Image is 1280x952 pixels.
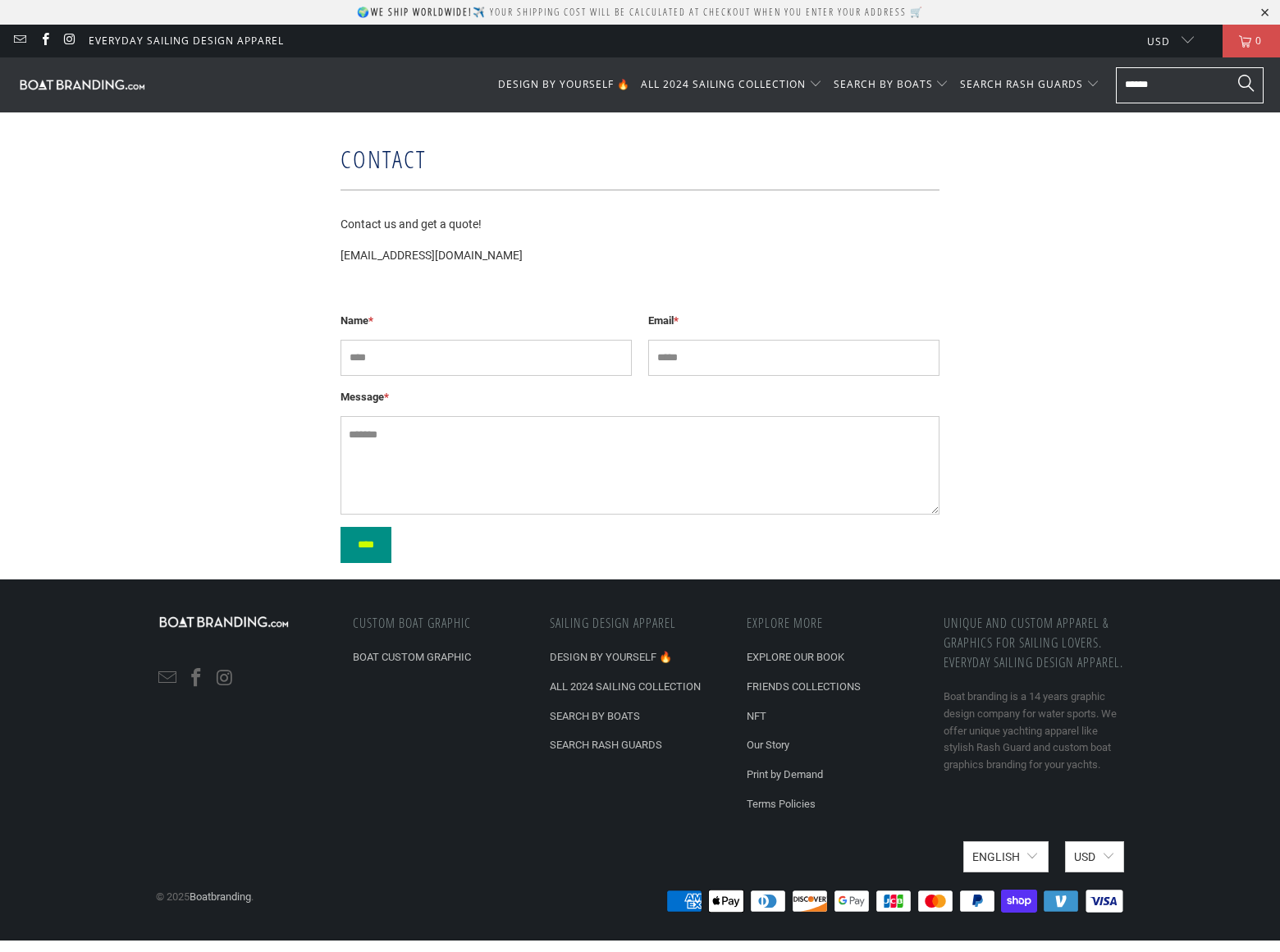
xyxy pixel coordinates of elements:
[341,137,939,177] h1: Contact
[747,710,766,722] a: NFT
[550,710,640,722] a: SEARCH BY BOATS
[190,890,251,903] a: Boatbranding
[550,680,701,693] a: ALL 2024 SAILING COLLECTION
[341,215,939,233] p: Contact us and get a quote!
[747,768,823,780] a: Print by Demand
[1134,25,1194,57] button: USD
[641,77,806,91] span: ALL 2024 SAILING COLLECTION
[341,388,939,406] label: Message
[341,312,632,330] label: Name
[62,34,76,48] a: Boatbranding on Instagram
[747,651,844,663] a: EXPLORE OUR BOOK
[747,798,816,810] a: Terms Policies
[1074,850,1095,863] span: USD
[550,651,672,663] a: DESIGN BY YOURSELF 🔥
[641,66,822,104] summary: ALL 2024 SAILING COLLECTION
[498,66,1099,104] nav: Translation missing: en.navigation.header.main_nav
[963,841,1049,872] button: English
[498,66,630,104] a: DESIGN BY YOURSELF 🔥
[747,680,861,693] a: FRIENDS COLLECTIONS
[1223,25,1280,57] a: 0
[960,66,1099,104] summary: SEARCH RASH GUARDS
[12,34,26,48] a: Email Boatbranding
[1251,25,1266,57] span: 0
[944,689,1124,774] p: Boat branding is a 14 years graphic design company for water sports. We offer unique yachting app...
[341,249,523,262] span: [EMAIL_ADDRESS][DOMAIN_NAME]
[834,66,949,104] summary: SEARCH BY BOATS
[834,77,933,91] span: SEARCH BY BOATS
[648,312,939,330] label: Email
[371,5,473,19] strong: We ship worldwide!
[37,34,51,48] a: Boatbranding on Facebook
[960,77,1083,91] span: SEARCH RASH GUARDS
[156,668,181,689] a: Email Boatbranding
[747,739,789,751] a: Our Story
[185,668,209,689] a: Boatbranding on Facebook
[16,76,148,92] img: Boatbranding
[156,872,254,906] p: © 2025 .
[357,5,924,19] p: 🌍 ✈️ Your shipping cost will be calculated at checkout when you enter your address 🛒
[498,77,630,91] span: DESIGN BY YOURSELF 🔥
[213,668,237,689] a: Boatbranding on Instagram
[550,739,662,751] a: SEARCH RASH GUARDS
[353,651,471,663] a: BOAT CUSTOM GRAPHIC
[1147,34,1170,48] span: USD
[1065,841,1124,872] button: USD
[89,32,284,50] a: Everyday Sailing Design Apparel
